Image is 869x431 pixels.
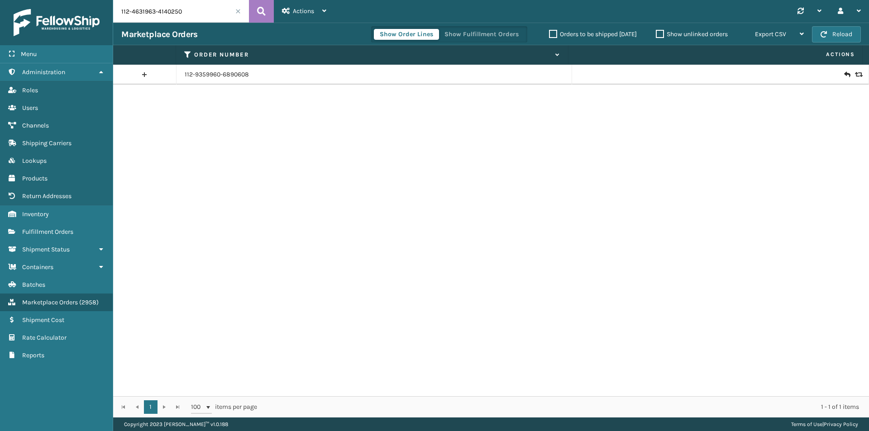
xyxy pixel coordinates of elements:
span: Shipment Cost [22,316,64,324]
span: 100 [191,403,205,412]
a: Privacy Policy [824,421,858,427]
label: Order Number [194,51,551,59]
span: Products [22,175,48,182]
span: Shipping Carriers [22,139,72,147]
div: | [791,417,858,431]
span: Roles [22,86,38,94]
label: Show unlinked orders [656,30,728,38]
label: Orders to be shipped [DATE] [549,30,637,38]
span: Fulfillment Orders [22,228,73,236]
span: Reports [22,351,44,359]
span: Users [22,104,38,112]
a: 112-9359960-6890608 [185,70,249,79]
p: Copyright 2023 [PERSON_NAME]™ v 1.0.188 [124,417,228,431]
span: ( 2958 ) [79,298,99,306]
span: Containers [22,263,53,271]
span: items per page [191,400,257,414]
span: Return Addresses [22,192,72,200]
span: Shipment Status [22,246,70,253]
span: Batches [22,281,45,289]
button: Show Order Lines [374,29,439,40]
button: Reload [812,26,861,43]
span: Menu [21,50,37,58]
span: Export CSV [755,30,786,38]
img: logo [14,9,100,36]
div: 1 - 1 of 1 items [270,403,859,412]
a: 1 [144,400,158,414]
i: Replace [855,71,860,78]
button: Show Fulfillment Orders [439,29,525,40]
a: Terms of Use [791,421,822,427]
i: Create Return Label [844,70,850,79]
span: Lookups [22,157,47,165]
span: Administration [22,68,65,76]
h3: Marketplace Orders [121,29,197,40]
span: Actions [293,7,314,15]
span: Channels [22,122,49,129]
span: Marketplace Orders [22,298,78,306]
span: Rate Calculator [22,334,67,341]
span: Inventory [22,210,49,218]
span: Actions [571,47,860,62]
